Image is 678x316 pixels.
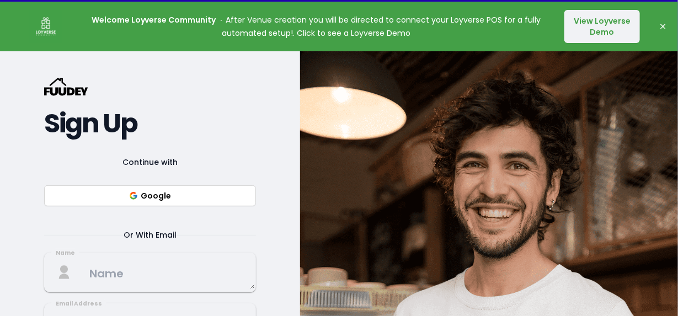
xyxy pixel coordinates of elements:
[564,10,640,43] button: View Loyverse Demo
[44,114,256,133] h2: Sign Up
[51,299,106,308] div: Email Address
[44,185,256,206] button: Google
[84,13,548,40] p: After Venue creation you will be directed to connect your Loyverse POS for a fully automated setu...
[51,249,79,258] div: Name
[110,228,190,242] span: Or With Email
[92,14,216,25] strong: Welcome Loyverse Community
[109,156,191,169] span: Continue with
[44,78,88,96] svg: {/* Added fill="currentColor" here */} {/* This rectangle defines the background. Its explicit fi...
